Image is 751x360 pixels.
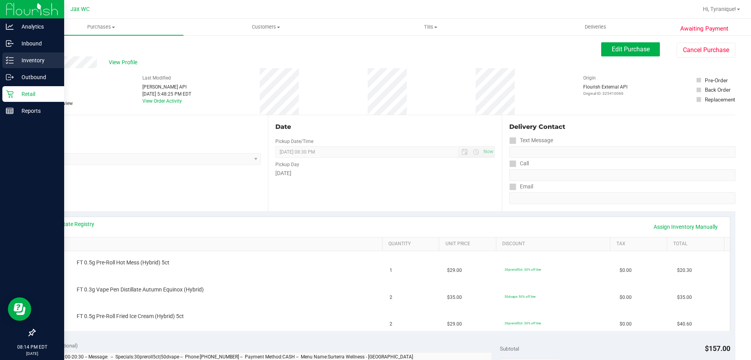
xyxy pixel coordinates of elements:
[601,42,660,56] button: Edit Purchase
[390,320,392,328] span: 2
[8,297,31,321] iframe: Resource center
[349,24,512,31] span: Tills
[705,344,730,353] span: $157.00
[574,24,617,31] span: Deliveries
[34,122,261,132] div: Location
[19,24,183,31] span: Purchases
[502,241,607,247] a: Discount
[109,58,140,67] span: View Profile
[673,241,721,247] a: Total
[183,19,348,35] a: Customers
[275,161,299,168] label: Pickup Day
[14,72,61,82] p: Outbound
[14,106,61,116] p: Reports
[275,169,494,177] div: [DATE]
[509,169,735,181] input: Format: (999) 999-9999
[620,320,632,328] span: $0.00
[680,24,728,33] span: Awaiting Payment
[19,19,183,35] a: Purchases
[500,346,519,352] span: Subtotal
[509,146,735,158] input: Format: (999) 999-9999
[142,90,191,98] div: [DATE] 5:48:25 PM EDT
[6,23,14,31] inline-svg: Analytics
[447,320,462,328] span: $29.00
[6,56,14,64] inline-svg: Inventory
[77,286,204,293] span: FT 0.3g Vape Pen Distillate Autumn Equinox (Hybrid)
[649,220,723,233] a: Assign Inventory Manually
[47,220,94,228] a: View State Registry
[705,86,731,94] div: Back Order
[509,135,553,146] label: Text Message
[505,321,541,325] span: 30preroll5ct: 30% off line
[447,267,462,274] span: $29.00
[705,76,728,84] div: Pre-Order
[77,259,169,266] span: FT 0.5g Pre-Roll Hot Mess (Hybrid) 5ct
[275,122,494,132] div: Date
[348,19,513,35] a: Tills
[505,295,535,298] span: 50dvape: 50% off line
[446,241,493,247] a: Unit Price
[677,294,692,301] span: $35.00
[275,138,313,145] label: Pickup Date/Time
[447,294,462,301] span: $35.00
[390,267,392,274] span: 1
[390,294,392,301] span: 2
[14,22,61,31] p: Analytics
[14,56,61,65] p: Inventory
[70,6,90,13] span: Jax WC
[4,344,61,351] p: 08:14 PM EDT
[14,89,61,99] p: Retail
[509,181,533,192] label: Email
[184,24,348,31] span: Customers
[583,83,627,96] div: Flourish External API
[77,313,184,320] span: FT 0.5g Pre-Roll Fried Ice Cream (Hybrid) 5ct
[620,294,632,301] span: $0.00
[677,320,692,328] span: $40.60
[616,241,664,247] a: Tax
[505,268,541,271] span: 30preroll5ct: 30% off line
[513,19,678,35] a: Deliveries
[14,39,61,48] p: Inbound
[6,73,14,81] inline-svg: Outbound
[703,6,736,12] span: Hi, Tyranique!
[583,74,596,81] label: Origin
[142,83,191,90] div: [PERSON_NAME] API
[6,107,14,115] inline-svg: Reports
[583,90,627,96] p: Original ID: 325410066
[509,158,529,169] label: Call
[46,241,379,247] a: SKU
[705,96,735,103] div: Replacement
[142,98,182,104] a: View Order Activity
[388,241,436,247] a: Quantity
[4,351,61,356] p: [DATE]
[620,267,632,274] span: $0.00
[6,40,14,47] inline-svg: Inbound
[6,90,14,98] inline-svg: Retail
[142,74,171,81] label: Last Modified
[509,122,735,132] div: Delivery Contact
[677,267,692,274] span: $20.30
[612,45,650,53] span: Edit Purchase
[677,43,735,58] button: Cancel Purchase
